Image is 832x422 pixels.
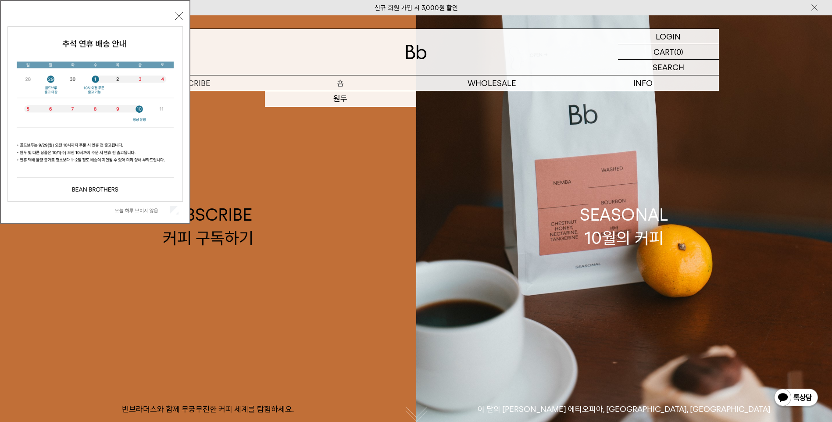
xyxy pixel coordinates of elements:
[375,4,458,12] a: 신규 회원 가입 시 3,000원 할인
[265,106,416,121] a: 드립백/콜드브루/캡슐
[175,12,183,20] button: 닫기
[406,45,427,59] img: 로고
[580,203,668,250] div: SEASONAL 10월의 커피
[618,44,719,60] a: CART (0)
[163,203,254,250] div: SUBSCRIBE 커피 구독하기
[656,29,681,44] p: LOGIN
[674,44,683,59] p: (0)
[115,207,168,214] label: 오늘 하루 보이지 않음
[773,388,819,409] img: 카카오톡 채널 1:1 채팅 버튼
[618,29,719,44] a: LOGIN
[265,91,416,106] a: 원두
[653,60,684,75] p: SEARCH
[8,27,182,201] img: 5e4d662c6b1424087153c0055ceb1a13_140731.jpg
[568,75,719,91] p: INFO
[265,75,416,91] a: 숍
[653,44,674,59] p: CART
[416,75,568,91] p: WHOLESALE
